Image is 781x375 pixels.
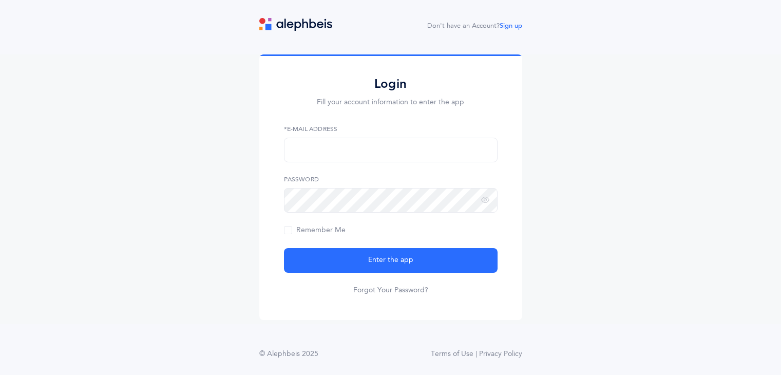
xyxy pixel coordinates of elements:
a: Sign up [500,22,522,29]
a: Forgot Your Password? [353,285,428,295]
p: Fill your account information to enter the app [284,97,498,108]
h2: Login [284,76,498,92]
a: Terms of Use | Privacy Policy [431,349,522,360]
button: Enter the app [284,248,498,273]
label: Password [284,175,498,184]
img: logo.svg [259,18,332,31]
div: © Alephbeis 2025 [259,349,318,360]
span: Enter the app [368,255,413,266]
span: Remember Me [284,226,346,234]
label: *E-Mail Address [284,124,498,134]
div: Don't have an Account? [427,21,522,31]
